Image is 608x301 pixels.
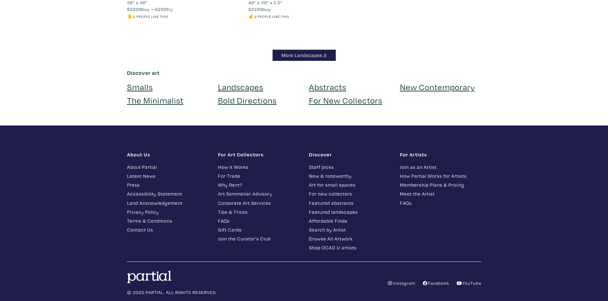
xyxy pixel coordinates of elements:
[422,280,449,286] a: Facebook
[127,217,208,225] a: Terms & Conditions
[218,199,299,207] a: Corporate Art Services
[127,6,141,12] span: $2200
[218,95,277,106] a: Bold Directions
[122,270,304,296] div: © 2025 PARTIAL. ALL RIGHTS RESERVED.
[309,244,390,251] a: Shop OCAD U artists
[155,6,167,12] span: $220
[309,226,390,233] a: Search by Artist
[127,208,208,216] a: Privacy Policy
[127,199,208,207] a: Land Acknowledgement
[127,226,208,233] a: Contact Us
[218,217,299,225] a: FAQs
[400,190,481,197] a: Meet the Artist
[218,172,299,180] a: For Trade
[218,151,299,158] h1: For Art Collectors
[456,280,481,286] a: YouTube
[400,181,481,189] a: Membership Plans & Pricing
[400,199,481,207] a: FAQs
[127,95,184,106] a: The Minimalist
[309,81,346,92] a: Abstracts
[400,81,475,92] a: New Contemporary
[218,81,263,92] a: Landscapes
[248,6,262,12] span: $2100
[218,235,299,242] a: Join the Curator's Club
[218,226,299,233] a: Gift Cards
[400,151,481,158] h1: For Artists
[248,6,271,12] span: buy
[127,151,208,158] h1: About Us
[309,235,390,242] a: Browse All Artwork
[254,14,289,19] small: 2 people like this
[309,208,390,216] a: Featured landscapes
[248,13,360,20] li: ✌️
[127,190,208,197] a: Accessibility Statement
[218,190,299,197] a: Art Sommelier Advisory
[387,280,415,286] a: Instagram
[133,14,168,19] small: 5 people like this
[400,163,481,171] a: Join as an Artist
[127,13,239,20] li: 🖐️
[127,172,208,180] a: Latest News
[400,172,481,180] a: How Partial Works for Artists
[218,208,299,216] a: Tips & Tricks
[309,95,382,106] a: For New Collectors
[127,81,153,92] a: Smalls
[309,181,390,189] a: Art for small spaces
[309,217,390,225] a: Affordable Finds
[127,6,173,12] span: buy — try
[127,163,208,171] a: About Partial
[309,190,390,197] a: For new collectors
[309,172,390,180] a: New & noteworthy
[309,151,390,158] h1: Discover
[127,181,208,189] a: Press
[127,270,172,283] img: logo.svg
[309,199,390,207] a: Featured abstracts
[218,181,299,189] a: Why Rent?
[309,163,390,171] a: Staff picks
[218,163,299,171] a: How It Works
[127,69,481,76] h6: Discover art
[273,50,336,61] a: More Landscapes 2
